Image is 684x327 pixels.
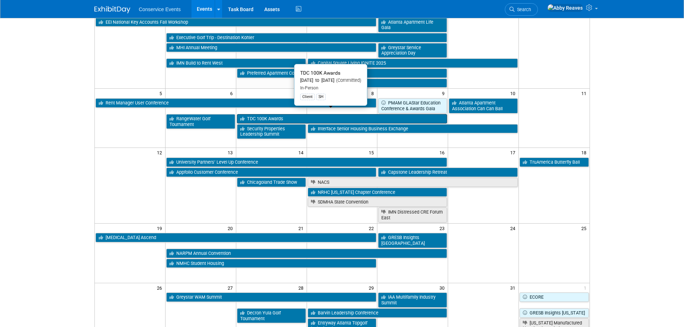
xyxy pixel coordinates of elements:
a: Capstone Leadership Retreat [378,168,518,177]
span: 12 [156,148,165,157]
a: GRESB Insights [US_STATE] [520,308,588,318]
span: 17 [509,148,518,157]
span: 15 [368,148,377,157]
a: Rent Manager User Conference [96,98,377,108]
a: [MEDICAL_DATA] Ascend [96,233,377,242]
a: TruAmerica Butterfly Ball [520,158,588,167]
a: Interface Senior Housing Business Exchange [308,124,518,134]
span: 18 [581,148,590,157]
div: SH [316,94,326,100]
span: 26 [156,283,165,292]
span: 1 [583,283,590,292]
span: 21 [298,224,307,233]
a: EEI National Key Accounts Fall Workshop [96,18,377,27]
span: 20 [227,224,236,233]
span: 25 [581,224,590,233]
a: NMHC Student Housing [166,259,377,268]
a: Executive Golf Trip - Destination Kohler [166,33,447,42]
a: IMN Distressed CRE Forum East [378,207,447,222]
span: 5 [159,89,165,98]
span: In-Person [300,85,318,90]
a: Search [505,3,538,16]
a: Atlanta Apartment Life Gala [378,18,447,32]
span: 24 [509,224,518,233]
a: GRESB Insights [GEOGRAPHIC_DATA] [378,233,447,248]
a: BAM Con 2025 [308,79,447,88]
span: 13 [227,148,236,157]
a: RangeWater Golf Tournament [166,114,235,129]
a: Atlanta Apartment Association Can Can Ball [449,98,518,113]
a: NARPM Annual Convention [166,249,447,258]
a: Greystar WAM Summit [166,293,377,302]
span: Conservice Events [139,6,181,12]
span: 22 [368,224,377,233]
span: 30 [439,283,448,292]
span: 6 [229,89,236,98]
a: IAA Multifamily Industry Summit [378,293,447,307]
a: Barvin Leadership Conference [308,308,447,318]
a: SDMHA State Convention [308,197,447,207]
span: 29 [368,283,377,292]
img: Abby Reaves [547,4,583,12]
span: 31 [509,283,518,292]
a: ECORE [520,293,588,302]
span: Search [515,7,531,12]
a: MHI Annual Meeting [166,43,377,52]
span: 19 [156,224,165,233]
a: NRHC [US_STATE] Chapter Conference [308,188,447,197]
a: Preferred Apartment Communities Leadership Conference [237,69,447,78]
span: 8 [371,89,377,98]
span: 9 [441,89,448,98]
span: 10 [509,89,518,98]
span: 23 [439,224,448,233]
span: 28 [298,283,307,292]
a: PMAM GLAStar Education Conference & Awards Gala [378,98,447,113]
a: Greystar Service Appreciation Day [378,43,447,58]
span: TDC 100K Awards [300,70,340,76]
a: Chicagoland Trade Show [237,178,306,187]
span: 11 [581,89,590,98]
a: Capital Square Living IGNITE 2025 [308,59,518,68]
div: Client [300,94,315,100]
img: ExhibitDay [94,6,130,13]
a: Appfolio Customer Conference [166,168,377,177]
a: University Partners’ Level Up Conference [166,158,447,167]
a: IMN Build to Rent West [166,59,306,68]
span: (Committed) [334,78,361,83]
span: 14 [298,148,307,157]
a: NACS [308,178,518,187]
a: TDC 100K Awards [237,114,447,123]
a: Decron Yula Golf Tournament [237,308,306,323]
span: 27 [227,283,236,292]
div: [DATE] to [DATE] [300,78,361,84]
a: Security Properties Leadership Summit [237,124,306,139]
span: 16 [439,148,448,157]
